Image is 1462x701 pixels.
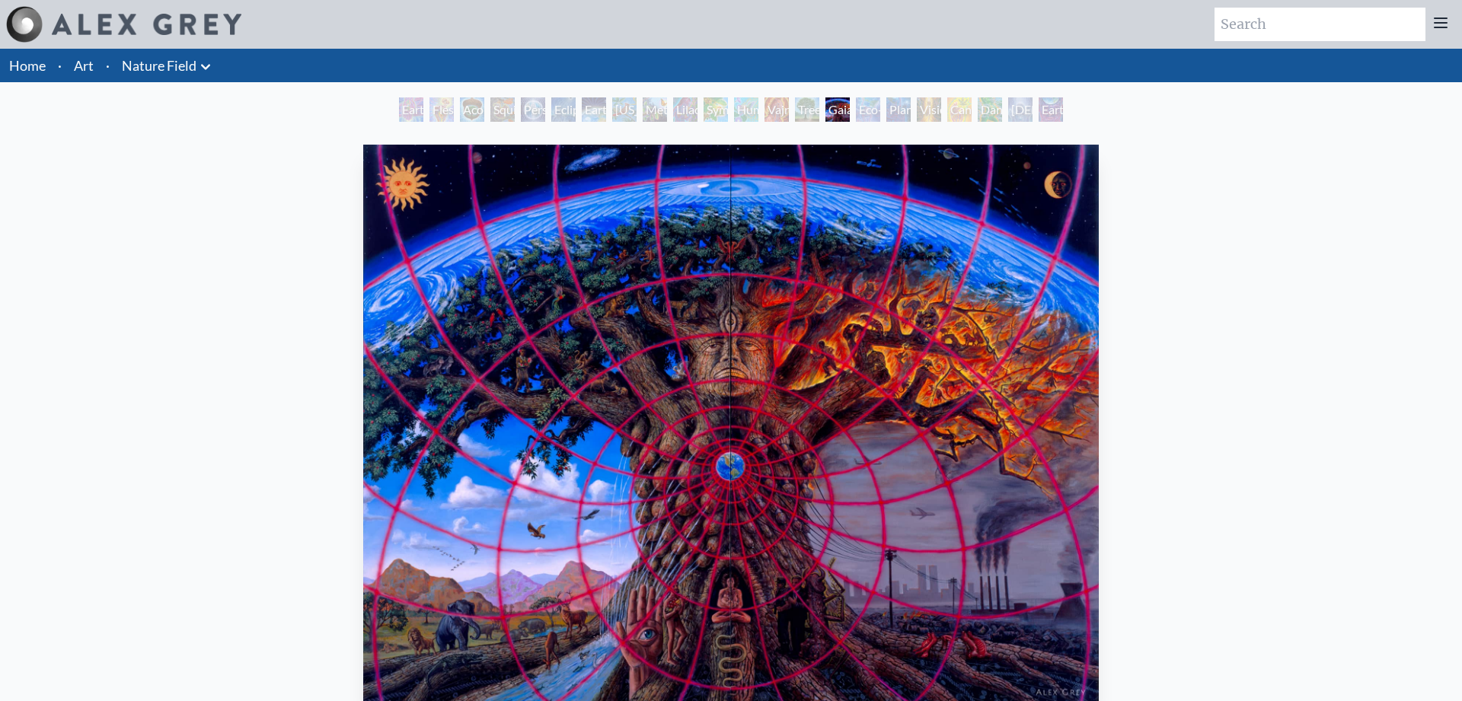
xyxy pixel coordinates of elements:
[582,97,606,122] div: Earth Energies
[551,97,576,122] div: Eclipse
[795,97,819,122] div: Tree & Person
[612,97,637,122] div: [US_STATE] Song
[947,97,972,122] div: Cannabis Mudra
[704,97,728,122] div: Symbiosis: Gall Wasp & Oak Tree
[917,97,941,122] div: Vision Tree
[399,97,423,122] div: Earth Witness
[734,97,758,122] div: Humming Bird
[429,97,454,122] div: Flesh of the Gods
[460,97,484,122] div: Acorn Dream
[1039,97,1063,122] div: Earthmind
[100,49,116,82] li: ·
[490,97,515,122] div: Squirrel
[825,97,850,122] div: Gaia
[74,55,94,76] a: Art
[765,97,789,122] div: Vajra Horse
[9,57,46,74] a: Home
[673,97,697,122] div: Lilacs
[52,49,68,82] li: ·
[856,97,880,122] div: Eco-Atlas
[122,55,196,76] a: Nature Field
[643,97,667,122] div: Metamorphosis
[1008,97,1033,122] div: [DEMOGRAPHIC_DATA] in the Ocean of Awareness
[521,97,545,122] div: Person Planet
[978,97,1002,122] div: Dance of Cannabia
[886,97,911,122] div: Planetary Prayers
[1215,8,1425,41] input: Search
